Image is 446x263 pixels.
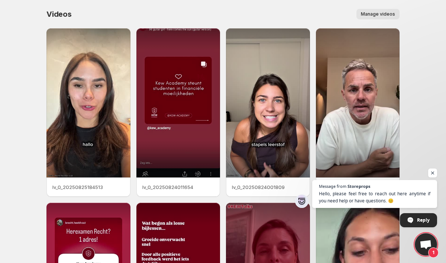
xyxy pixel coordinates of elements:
span: Manage videos [361,11,395,17]
p: lv_0_20250824011654 [142,183,214,191]
p: lv_0_20250825184513 [52,183,125,191]
button: Manage videos [356,9,400,19]
span: 1 [428,247,439,258]
span: Videos [46,10,72,19]
p: lv_0_20250824001809 [232,183,304,191]
a: Open chat [415,233,437,256]
span: Storeprops [348,184,370,188]
span: Hello, please feel free to reach out here anytime if you need help or have questions. 😊 [319,190,430,204]
span: Message from [319,184,346,188]
span: Reply [417,214,430,227]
